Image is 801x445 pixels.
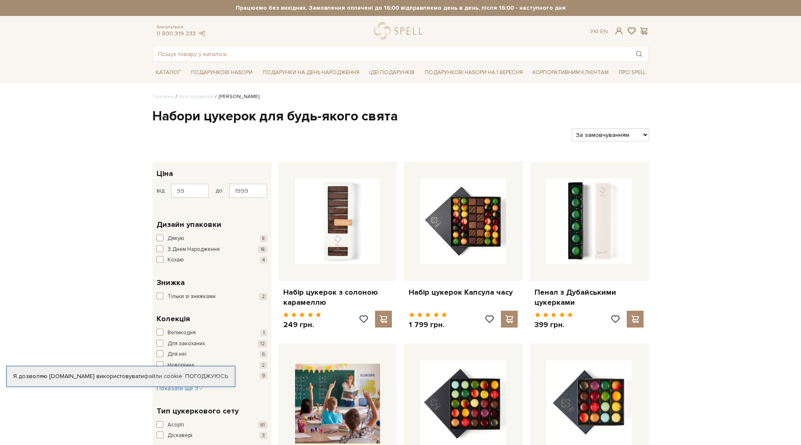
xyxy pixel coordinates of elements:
span: 4 [260,256,267,264]
strong: Працюємо без вихідних. Замовлення оплачені до 16:00 відправляємо день в день, після 16:00 - насту... [152,4,649,12]
span: Знижка [157,277,185,288]
span: 9 [260,372,267,379]
span: Для закоханих [168,340,205,348]
span: Тип цукеркового сету [157,405,239,417]
a: 0 800 319 233 [157,30,196,37]
button: Показати ще 3 [157,384,203,393]
a: Подарункові набори на 1 Вересня [421,65,526,80]
button: Новорічна 2 [157,361,267,370]
a: Про Spell [615,66,649,79]
p: 1 799 грн. [409,320,447,330]
button: Тільки зі знижками 2 [157,293,267,301]
button: Діскавері 3 [157,432,267,440]
input: Пошук товару у каталозі [153,46,629,61]
span: Тільки зі знижками [168,293,216,301]
button: Пошук товару у каталозі [629,46,649,61]
span: Колекція [157,313,190,325]
a: Набір цукерок з солоною карамеллю [283,288,392,307]
span: Великодня [168,329,196,337]
span: Дизайн упаковки [157,219,221,230]
button: З Днем Народження 18 [157,245,267,254]
p: 249 грн. [283,320,322,330]
button: Асорті 61 [157,421,267,429]
a: файли cookie [144,373,182,380]
a: Погоджуюсь [185,373,228,380]
button: Дякую 8 [157,234,267,243]
a: Подарунки на День народження [259,66,363,79]
button: Для неї 6 [157,350,267,359]
a: telegram [198,30,206,37]
a: Вся продукція [179,93,213,100]
input: Ціна [171,184,209,198]
span: 6 [260,351,267,358]
span: Для неї [168,350,186,359]
a: Ідеї подарунків [366,66,418,79]
a: logo [374,22,426,40]
a: En [600,28,608,35]
span: Показати ще 3 [157,385,203,392]
span: | [597,28,599,35]
p: 399 грн. [535,320,573,330]
span: від [157,187,165,195]
a: Каталог [152,66,184,79]
span: Консультація: [157,24,206,30]
button: Великодня 1 [157,329,267,337]
input: Ціна [229,184,267,198]
h1: Набори цукерок для будь-якого свята [152,108,649,125]
span: 1 [261,329,267,336]
span: Дякую [168,234,184,243]
span: 12 [258,340,267,347]
span: Асорті [168,421,184,429]
a: Подарункові набори [187,66,256,79]
span: З Днем Народження [168,245,220,254]
span: 2 [259,362,267,369]
span: 18 [258,246,267,253]
a: Корпоративним клієнтам [529,65,612,80]
button: Кохаю 4 [157,256,267,264]
a: Пенал з Дубайськими цукерками [535,288,644,307]
div: Я дозволяю [DOMAIN_NAME] використовувати [7,373,235,380]
a: Набір цукерок Капсула часу [409,288,518,297]
span: до [216,187,223,195]
span: 61 [258,421,267,429]
span: Діскавері [168,432,192,440]
span: Ціна [157,168,173,179]
div: Ук [590,28,608,35]
a: Головна [152,93,173,100]
span: 3 [259,432,267,439]
span: Новорічна [168,361,194,370]
li: [PERSON_NAME] [213,93,259,101]
span: 8 [260,235,267,242]
span: Кохаю [168,256,184,264]
span: 2 [259,293,267,300]
button: Для закоханих 12 [157,340,267,348]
